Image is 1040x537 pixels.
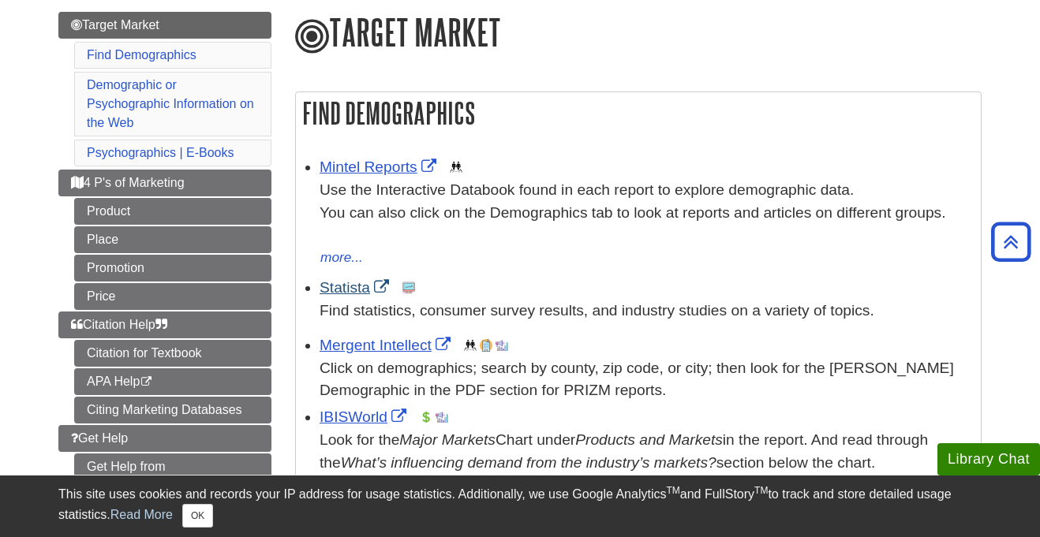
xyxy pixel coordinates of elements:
span: Target Market [71,18,159,32]
h1: Target Market [295,12,982,56]
img: Industry Report [496,339,508,352]
a: Get Help from [PERSON_NAME] [74,453,271,499]
button: Library Chat [937,443,1040,475]
span: Get Help [71,431,128,445]
div: Use the Interactive Databook found in each report to explore demographic data. You can also click... [320,179,973,247]
img: Industry Report [436,411,448,423]
a: Get Help [58,425,271,452]
img: Company Information [480,339,492,352]
p: Find statistics, consumer survey results, and industry studies on a variety of topics. [320,300,973,323]
img: Financial Report [420,411,432,423]
a: Link opens in new window [320,408,410,425]
img: Demographics [464,339,477,352]
button: Close [182,504,213,528]
a: 4 P's of Marketing [58,170,271,196]
div: This site uses cookies and records your IP address for usage statistics. Additionally, we use Goo... [58,485,982,528]
img: Demographics [450,161,462,173]
a: Promotion [74,255,271,282]
i: Products and Markets [575,431,723,448]
i: What’s influencing demand from the industry’s markets? [341,454,716,471]
a: Citation Help [58,311,271,338]
a: Citing Marketing Databases [74,397,271,423]
a: Link opens in new window [320,158,440,175]
img: Statistics [402,282,415,294]
i: Major Markets [399,431,496,448]
sup: TM [754,485,768,496]
h2: Find Demographics [296,92,981,134]
a: Back to Top [986,231,1036,252]
span: Citation Help [71,318,167,331]
div: Click on demographics; search by county, zip code, or city; then look for the [PERSON_NAME] Demog... [320,357,973,403]
sup: TM [666,485,679,496]
a: Citation for Textbook [74,340,271,367]
div: Look for the Chart under in the report. And read through the section below the chart. [320,429,973,475]
a: Product [74,198,271,225]
a: Demographic or Psychographic Information on the Web [87,78,254,129]
a: Price [74,283,271,310]
a: Link opens in new window [320,337,455,353]
a: Find Demographics [87,48,196,62]
span: 4 P's of Marketing [71,176,185,189]
a: Read More [110,508,173,521]
a: Place [74,226,271,253]
button: more... [320,247,364,269]
i: This link opens in a new window [140,377,153,387]
a: Psychographics | E-Books [87,146,234,159]
a: Target Market [58,12,271,39]
a: APA Help [74,368,271,395]
a: Link opens in new window [320,279,393,296]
